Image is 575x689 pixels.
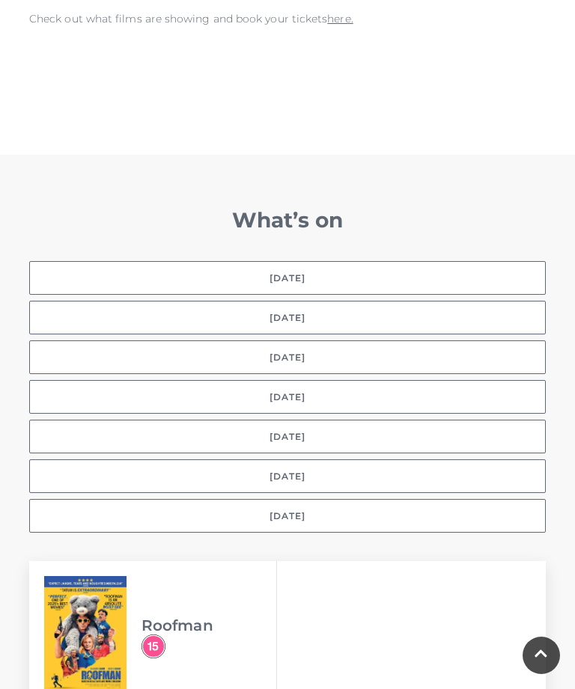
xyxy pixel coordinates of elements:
button: [DATE] [29,380,546,414]
button: [DATE] [29,301,546,334]
button: [DATE] [29,420,546,453]
p: Check out what films are showing and book your tickets [29,10,546,28]
button: [DATE] [29,261,546,295]
a: here. [327,12,353,25]
button: [DATE] [29,340,546,374]
button: [DATE] [29,459,546,493]
button: [DATE] [29,499,546,533]
h3: Roofman [142,616,276,634]
h2: What’s on [29,207,546,233]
